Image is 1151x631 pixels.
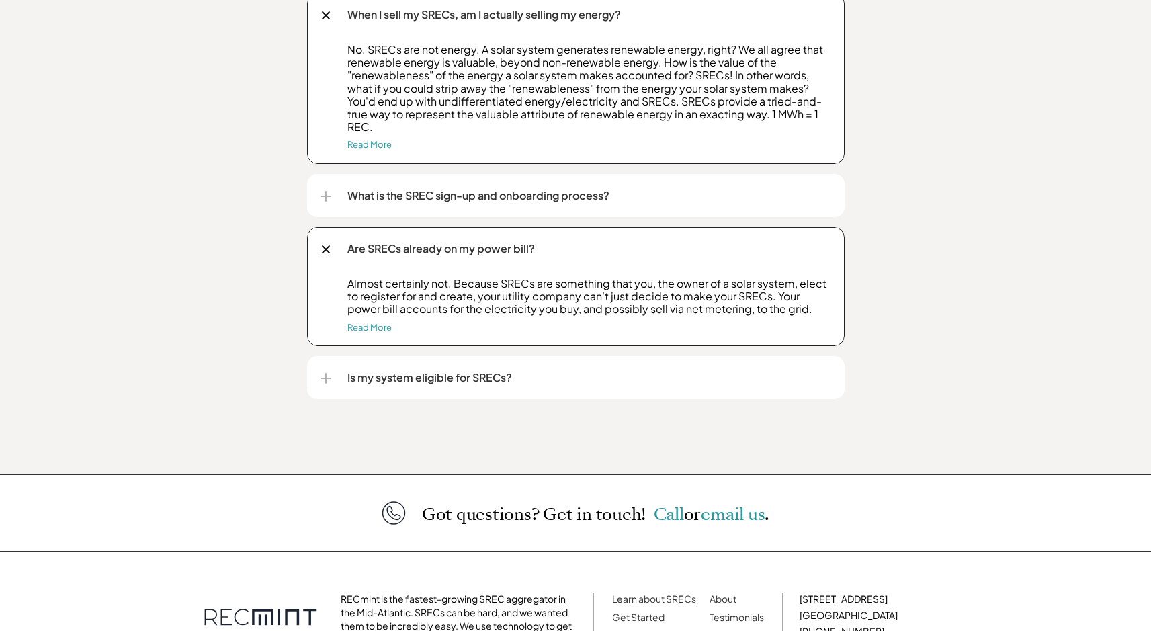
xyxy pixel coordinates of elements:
a: Read More [347,322,392,333]
a: About [710,593,736,605]
p: [STREET_ADDRESS] [800,592,957,605]
a: Learn about SRECs [612,593,696,605]
p: Almost certainly not. Because SRECs are something that you, the owner of a solar system, elect to... [347,277,831,316]
a: Get Started [612,611,665,623]
span: . [765,503,769,526]
p: Got questions? Get in touch! [422,505,769,523]
a: Read More [347,139,392,150]
p: What is the SREC sign-up and onboarding process? [347,187,831,204]
span: or [684,503,701,526]
p: No. SRECs are not energy. A solar system generates renewable energy, right? We all agree that ren... [347,43,831,133]
p: Is my system eligible for SRECs? [347,370,831,386]
a: email us [701,503,765,526]
a: Call [654,503,684,526]
a: Testimonials [710,611,764,623]
p: Are SRECs already on my power bill? [347,241,831,257]
p: When I sell my SRECs, am I actually selling my energy? [347,7,831,23]
p: [GEOGRAPHIC_DATA] [800,608,957,622]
